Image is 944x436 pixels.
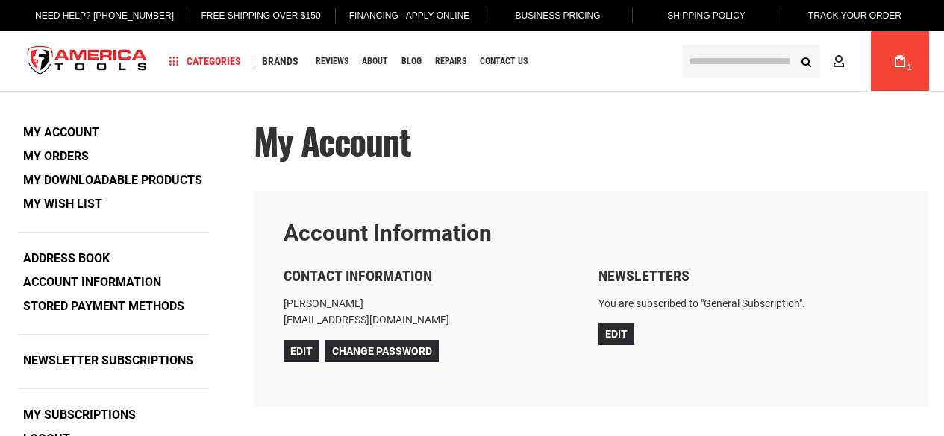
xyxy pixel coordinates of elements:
[169,56,241,66] span: Categories
[362,57,388,66] span: About
[435,57,466,66] span: Repairs
[284,220,492,246] strong: Account Information
[907,63,912,72] span: 1
[18,404,141,426] a: My Subscriptions
[667,10,745,21] span: Shipping Policy
[18,193,107,215] a: My Wish List
[254,114,411,167] span: My Account
[309,51,355,72] a: Reviews
[255,51,305,72] a: Brands
[284,295,584,329] p: [PERSON_NAME] [EMAIL_ADDRESS][DOMAIN_NAME]
[18,295,190,317] a: Stored Payment Methods
[325,340,439,362] a: Change Password
[15,34,160,89] img: America Tools
[598,323,634,345] a: Edit
[262,56,298,66] span: Brands
[598,267,690,285] span: Newsletters
[473,51,534,72] a: Contact Us
[18,271,166,294] a: Account Information
[792,47,820,75] button: Search
[284,340,319,362] a: Edit
[18,247,115,270] a: Address Book
[316,57,348,66] span: Reviews
[605,328,628,340] span: Edit
[18,350,199,372] a: Newsletter Subscriptions
[18,121,104,144] strong: My Account
[163,51,248,72] a: Categories
[598,295,899,312] p: You are subscribed to "General Subscription".
[355,51,395,72] a: About
[284,267,432,285] span: Contact Information
[428,51,473,72] a: Repairs
[15,34,160,89] a: store logo
[401,57,422,66] span: Blog
[480,57,528,66] span: Contact Us
[18,145,94,168] a: My Orders
[18,169,207,192] a: My Downloadable Products
[886,31,914,91] a: 1
[395,51,428,72] a: Blog
[290,345,313,357] span: Edit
